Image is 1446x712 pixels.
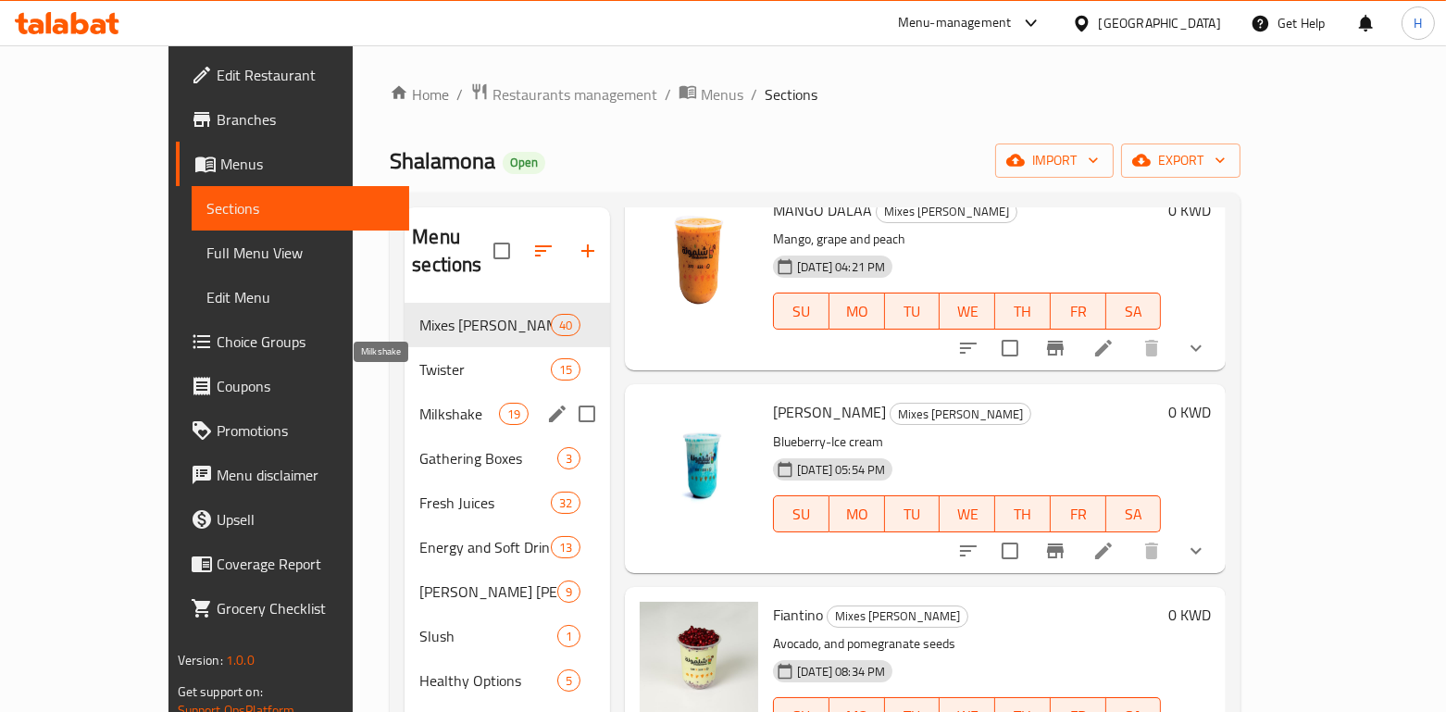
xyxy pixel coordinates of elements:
[543,400,571,428] button: edit
[1099,13,1221,33] div: [GEOGRAPHIC_DATA]
[1092,337,1115,359] a: Edit menu item
[829,293,885,330] button: MO
[773,431,1161,454] p: Blueberry-Ice cream
[940,495,995,532] button: WE
[558,450,580,468] span: 3
[419,581,557,603] span: [PERSON_NAME] [PERSON_NAME]
[640,197,758,316] img: MANGO DALAA
[176,453,410,497] a: Menu disclaimer
[419,625,557,647] div: Slush
[701,83,743,106] span: Menus
[773,196,872,224] span: MANGO DALAA
[891,404,1030,425] span: Mixes [PERSON_NAME]
[419,358,550,381] div: Twister
[1168,399,1211,425] h6: 0 KWD
[552,539,580,556] span: 13
[991,329,1029,368] span: Select to update
[837,298,878,325] span: MO
[1003,298,1043,325] span: TH
[176,408,410,453] a: Promotions
[176,364,410,408] a: Coupons
[1114,501,1154,528] span: SA
[557,625,580,647] div: items
[1174,529,1218,573] button: show more
[947,501,988,528] span: WE
[178,648,223,672] span: Version:
[773,495,829,532] button: SU
[1129,529,1174,573] button: delete
[470,82,657,106] a: Restaurants management
[405,436,610,481] div: Gathering Boxes3
[885,495,941,532] button: TU
[492,83,657,106] span: Restaurants management
[1058,501,1099,528] span: FR
[405,347,610,392] div: Twister15
[829,495,885,532] button: MO
[773,228,1161,251] p: Mango, grape and peach
[781,298,822,325] span: SU
[995,293,1051,330] button: TH
[499,403,529,425] div: items
[995,495,1051,532] button: TH
[551,536,580,558] div: items
[419,447,557,469] span: Gathering Boxes
[1003,501,1043,528] span: TH
[176,497,410,542] a: Upsell
[946,529,991,573] button: sort-choices
[665,83,671,106] li: /
[828,606,967,627] span: Mixes [PERSON_NAME]
[226,648,255,672] span: 1.0.0
[217,331,395,353] span: Choice Groups
[1058,298,1099,325] span: FR
[773,601,823,629] span: Fiantino
[1106,495,1162,532] button: SA
[751,83,757,106] li: /
[503,155,545,170] span: Open
[1010,149,1099,172] span: import
[946,326,991,370] button: sort-choices
[206,197,395,219] span: Sections
[876,201,1017,223] div: Mixes Ala Kaifak
[1129,326,1174,370] button: delete
[456,83,463,106] li: /
[217,464,395,486] span: Menu disclaimer
[1033,529,1078,573] button: Branch-specific-item
[1136,149,1226,172] span: export
[837,501,878,528] span: MO
[390,140,495,181] span: Shalamona
[551,358,580,381] div: items
[558,583,580,601] span: 9
[558,672,580,690] span: 5
[192,186,410,231] a: Sections
[192,231,410,275] a: Full Menu View
[566,229,610,273] button: Add section
[1414,13,1422,33] span: H
[552,494,580,512] span: 32
[1185,337,1207,359] svg: Show Choices
[551,314,580,336] div: items
[557,447,580,469] div: items
[176,97,410,142] a: Branches
[419,581,557,603] div: Baskin Robbins
[1092,540,1115,562] a: Edit menu item
[217,508,395,531] span: Upsell
[521,229,566,273] span: Sort sections
[827,606,968,628] div: Mixes Ala Kaifak
[412,223,493,279] h2: Menu sections
[995,144,1114,178] button: import
[773,293,829,330] button: SU
[419,536,550,558] span: Energy and Soft Drinks
[176,542,410,586] a: Coverage Report
[206,242,395,264] span: Full Menu View
[503,152,545,174] div: Open
[482,231,521,270] span: Select all sections
[940,293,995,330] button: WE
[419,669,557,692] span: Healthy Options
[217,108,395,131] span: Branches
[890,403,1031,425] div: Mixes Ala Kaifak
[405,658,610,703] div: Healthy Options5
[892,298,933,325] span: TU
